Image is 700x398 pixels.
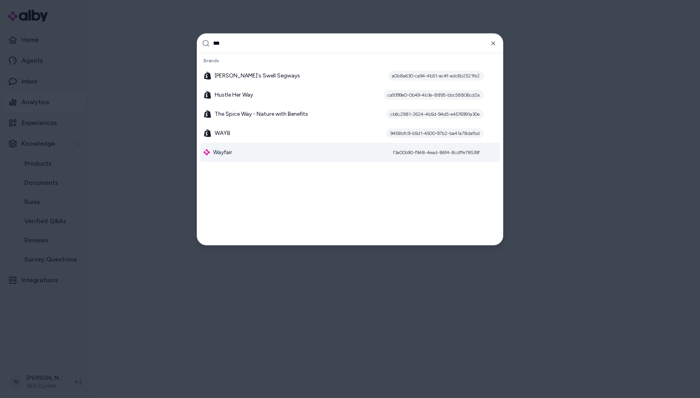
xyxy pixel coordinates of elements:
div: 9458bfc9-b5d1-4500-97b2-ba41a78dafbd [386,128,484,138]
div: cb6c2981-2624-4b5d-94d5-e4576991a30e [386,109,484,119]
div: Suggestions [197,53,503,245]
div: f3a00b90-f948-4ead-86f4-8cdffe78539f [389,147,484,157]
span: [PERSON_NAME]'s Swell Segways [215,71,300,79]
div: a0b8a630-ca94-4b51-ac4f-adc6b2521fe2 [388,71,484,80]
span: The Spice Way - Nature with Benefits [215,110,308,118]
span: WAYB [215,129,230,137]
span: Hustle Her Way [215,91,253,99]
img: alby Logo [204,149,210,156]
span: Wayfair [213,148,232,156]
div: Brands [200,55,500,66]
div: ca9399e0-0b49-4b3e-8895-bbc58806cd2a [384,90,484,99]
